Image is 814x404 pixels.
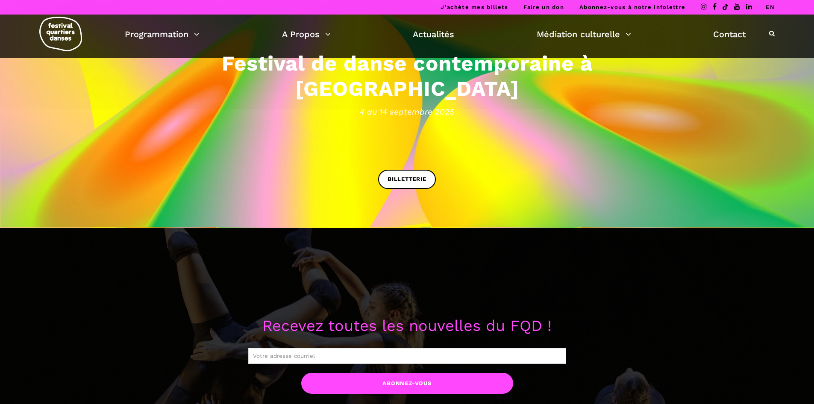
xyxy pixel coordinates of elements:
[301,373,513,394] input: Abonnez-vous
[282,27,331,41] a: A Propos
[142,314,672,339] p: Recevez toutes les nouvelles du FQD !
[142,105,672,118] span: 4 au 14 septembre 2025
[248,348,566,364] input: Votre adresse courriel
[388,175,426,184] span: BILLETTERIE
[441,4,508,10] a: J’achète mes billets
[523,4,564,10] a: Faire un don
[713,27,746,41] a: Contact
[579,4,685,10] a: Abonnez-vous à notre infolettre
[413,27,454,41] a: Actualités
[142,51,672,101] h3: Festival de danse contemporaine à [GEOGRAPHIC_DATA]
[378,170,436,189] a: BILLETTERIE
[125,27,200,41] a: Programmation
[537,27,631,41] a: Médiation culturelle
[766,4,775,10] a: EN
[39,17,82,51] img: logo-fqd-med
